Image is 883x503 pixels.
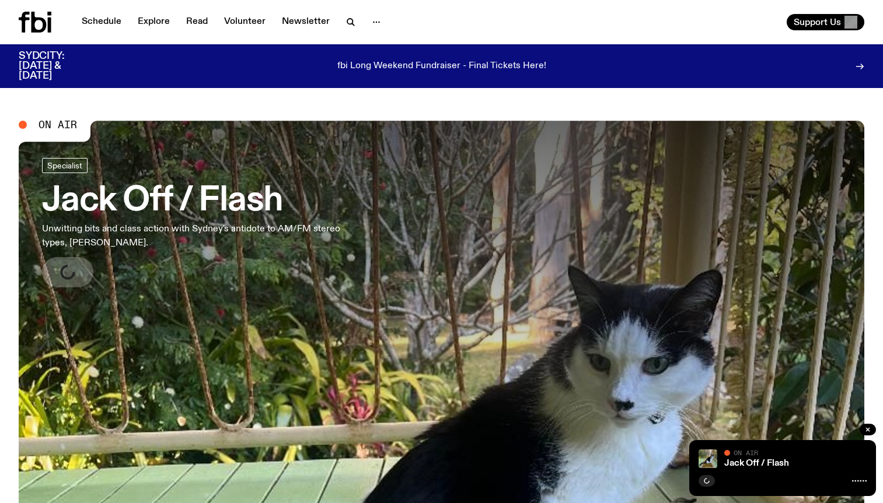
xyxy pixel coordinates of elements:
[794,17,841,27] span: Support Us
[47,161,82,170] span: Specialist
[39,119,77,130] span: On Air
[131,14,177,30] a: Explore
[179,14,215,30] a: Read
[724,459,789,468] a: Jack Off / Flash
[42,158,341,287] a: Jack Off / FlashUnwitting bits and class action with Sydney's antidote to AM/FM stereo types, [PE...
[275,14,337,30] a: Newsletter
[217,14,273,30] a: Volunteer
[787,14,864,30] button: Support Us
[734,449,758,456] span: On Air
[42,185,341,217] h3: Jack Off / Flash
[42,158,88,173] a: Specialist
[42,222,341,250] p: Unwitting bits and class action with Sydney's antidote to AM/FM stereo types, [PERSON_NAME].
[19,51,93,81] h3: SYDCITY: [DATE] & [DATE]
[337,61,546,72] p: fbi Long Weekend Fundraiser - Final Tickets Here!
[75,14,128,30] a: Schedule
